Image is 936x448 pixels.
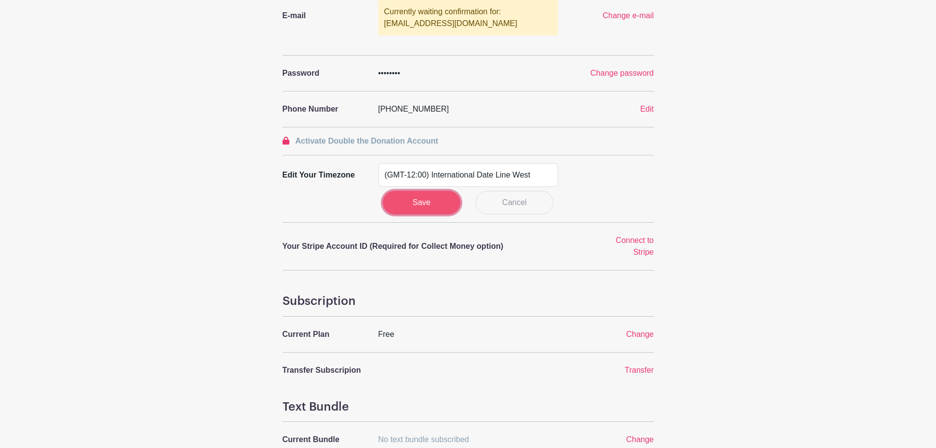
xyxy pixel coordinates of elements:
input: Save [383,191,460,214]
a: Connect to Stripe [616,236,653,256]
a: Transfer [625,366,654,374]
a: Cancel [476,191,553,214]
p: Current Plan [283,329,367,340]
span: Activate Double the Donation Account [295,137,438,145]
span: No text bundle subscribed [378,435,469,444]
p: Password [283,67,367,79]
p: Current Bundle [283,434,367,446]
p: Phone Number [283,103,367,115]
h4: Subscription [283,294,654,308]
span: •••••••• [378,69,400,77]
h4: Text Bundle [283,400,654,414]
a: Change [626,330,653,338]
div: [PHONE_NUMBER] [372,103,596,115]
p: Your Stripe Account ID (Required for Collect Money option) [283,240,590,252]
a: Change password [591,69,654,77]
div: Free [372,329,596,340]
a: Change e-mail [602,11,653,20]
a: Edit [640,105,654,113]
p: E-mail [283,10,367,22]
p: Transfer Subscripion [283,364,367,376]
label: Edit your timezone [277,163,372,187]
a: Change [626,435,653,444]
